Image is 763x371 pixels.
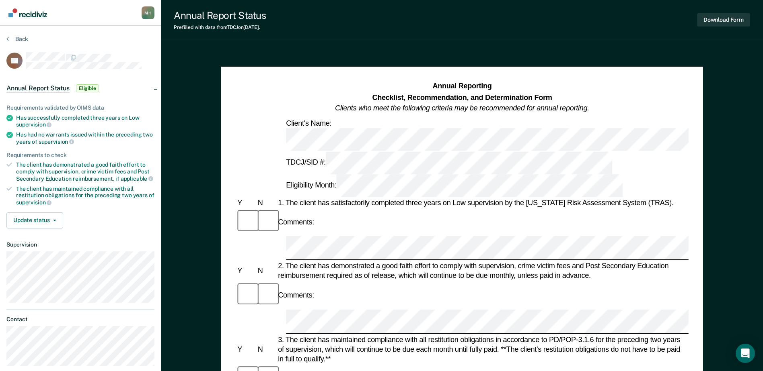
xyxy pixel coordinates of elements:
[284,151,613,174] div: TDCJ/SID #:
[736,344,755,363] div: Open Intercom Messenger
[76,84,99,92] span: Eligible
[6,212,63,228] button: Update status
[6,104,154,111] div: Requirements validated by OIMS data
[142,6,154,19] button: Profile dropdown button
[6,152,154,159] div: Requirements to check
[284,174,624,197] div: Eligibility Month:
[276,217,316,227] div: Comments:
[16,199,51,206] span: supervision
[236,198,256,208] div: Y
[697,13,750,26] button: Download Form
[142,6,154,19] div: M H
[8,8,47,17] img: Recidiviz
[276,334,689,364] div: 3. The client has maintained compliance with all restitution obligations in accordance to PD/POP-...
[6,316,154,323] dt: Contact
[256,266,276,276] div: N
[256,344,276,354] div: N
[6,35,28,43] button: Back
[256,198,276,208] div: N
[335,104,589,112] em: Clients who meet the following criteria may be recommended for annual reporting.
[16,121,51,128] span: supervision
[6,241,154,248] dt: Supervision
[236,344,256,354] div: Y
[6,84,70,92] span: Annual Report Status
[16,185,154,206] div: The client has maintained compliance with all restitution obligations for the preceding two years of
[432,82,492,90] strong: Annual Reporting
[276,198,689,208] div: 1. The client has satisfactorily completed three years on Low supervision by the [US_STATE] Risk ...
[276,261,689,281] div: 2. The client has demonstrated a good faith effort to comply with supervision, crime victim fees ...
[121,175,153,182] span: applicable
[16,131,154,145] div: Has had no warrants issued within the preceding two years of
[236,266,256,276] div: Y
[174,24,266,30] div: Prefilled with data from TDCJ on [DATE] .
[276,290,316,300] div: Comments:
[16,114,154,128] div: Has successfully completed three years on Low
[39,139,74,145] span: supervision
[174,10,266,21] div: Annual Report Status
[16,161,154,182] div: The client has demonstrated a good faith effort to comply with supervision, crime victim fees and...
[372,93,552,101] strong: Checklist, Recommendation, and Determination Form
